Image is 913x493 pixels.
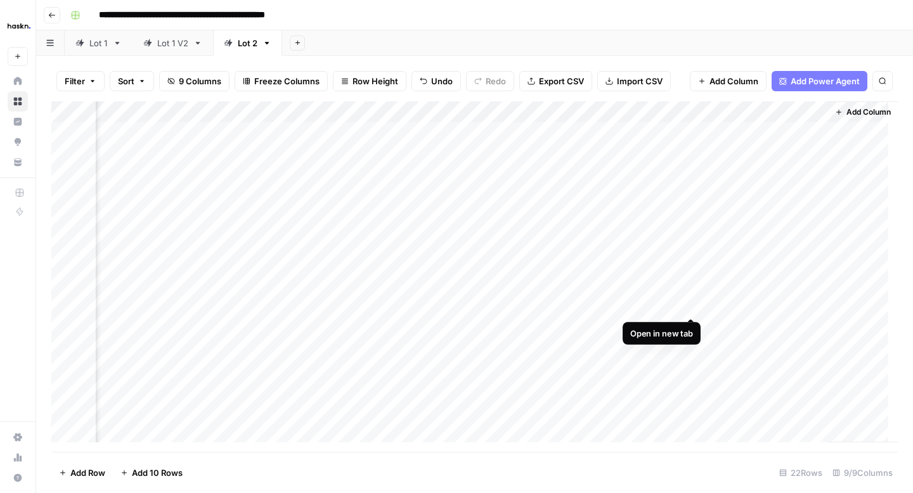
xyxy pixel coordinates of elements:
[118,75,134,87] span: Sort
[235,71,328,91] button: Freeze Columns
[8,10,28,42] button: Workspace: Haskn
[159,71,230,91] button: 9 Columns
[65,75,85,87] span: Filter
[411,71,461,91] button: Undo
[8,15,30,37] img: Haskn Logo
[157,37,188,49] div: Lot 1 V2
[70,466,105,479] span: Add Row
[827,463,898,483] div: 9/9 Columns
[179,75,221,87] span: 9 Columns
[51,463,113,483] button: Add Row
[519,71,592,91] button: Export CSV
[630,327,693,340] div: Open in new tab
[466,71,514,91] button: Redo
[132,466,183,479] span: Add 10 Rows
[690,71,767,91] button: Add Column
[333,71,406,91] button: Row Height
[709,75,758,87] span: Add Column
[772,71,867,91] button: Add Power Agent
[597,71,671,91] button: Import CSV
[830,104,896,120] button: Add Column
[110,71,154,91] button: Sort
[89,37,108,49] div: Lot 1
[486,75,506,87] span: Redo
[353,75,398,87] span: Row Height
[8,447,28,468] a: Usage
[56,71,105,91] button: Filter
[113,463,190,483] button: Add 10 Rows
[617,75,663,87] span: Import CSV
[8,152,28,172] a: Your Data
[65,30,133,56] a: Lot 1
[791,75,860,87] span: Add Power Agent
[774,463,827,483] div: 22 Rows
[8,427,28,447] a: Settings
[8,468,28,488] button: Help + Support
[539,75,584,87] span: Export CSV
[431,75,453,87] span: Undo
[213,30,282,56] a: Lot 2
[8,91,28,112] a: Browse
[846,106,891,118] span: Add Column
[238,37,257,49] div: Lot 2
[8,132,28,152] a: Opportunities
[254,75,320,87] span: Freeze Columns
[8,71,28,91] a: Home
[133,30,213,56] a: Lot 1 V2
[8,112,28,132] a: Insights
